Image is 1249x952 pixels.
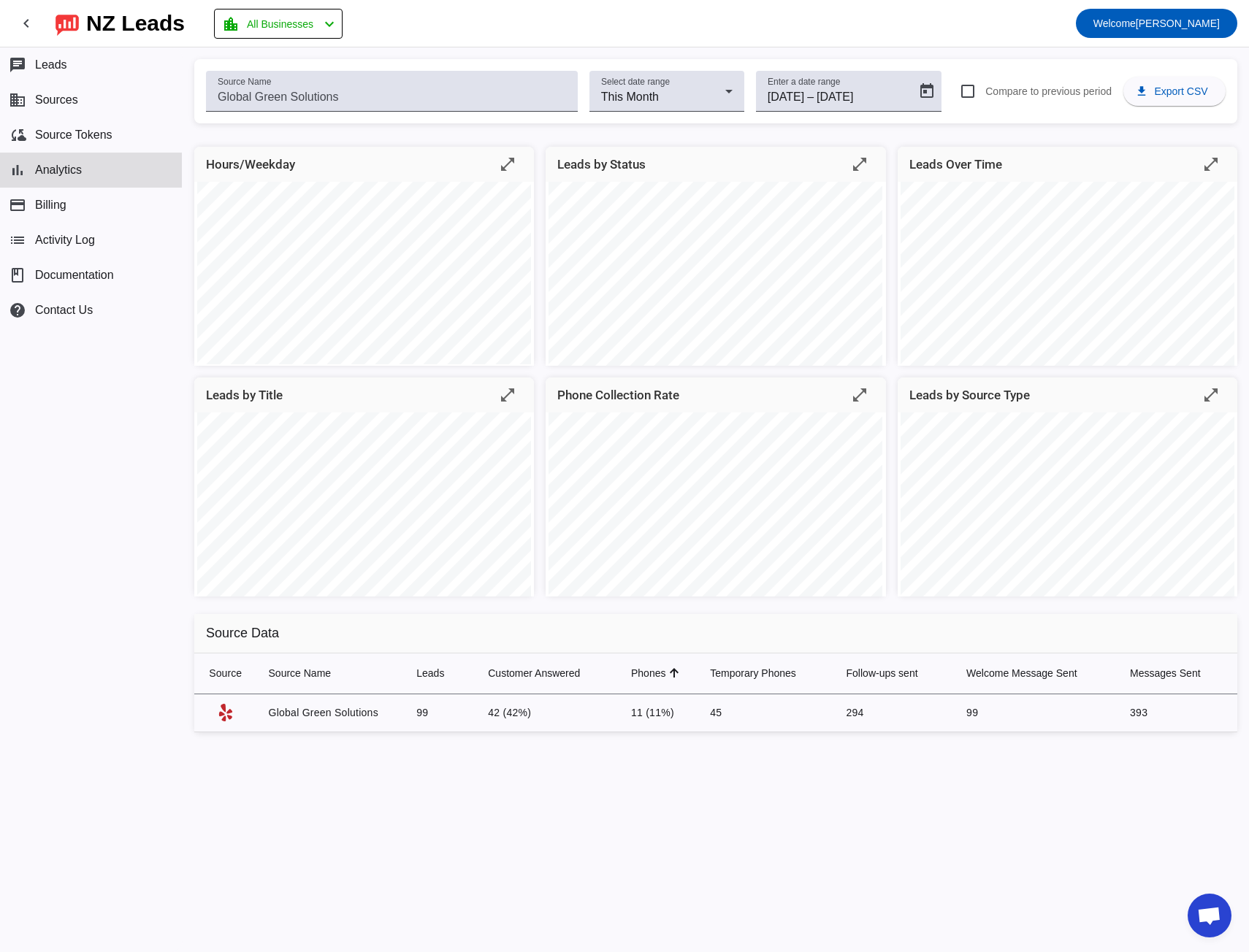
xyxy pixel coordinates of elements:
mat-icon: chat [9,56,26,74]
span: All Businesses [247,14,313,34]
mat-icon: open_in_full [851,386,868,404]
mat-label: Enter a date range [768,77,840,87]
td: 11 (11%) [619,694,698,732]
input: Start date [768,88,804,106]
div: Phones [631,666,687,680]
td: 99 [955,694,1118,732]
th: Source [194,653,257,694]
mat-icon: list [9,231,26,249]
span: Leads [35,58,67,72]
mat-icon: bar_chart [9,161,26,179]
mat-card-title: Leads by Title [206,385,283,405]
div: Customer Answered [488,666,608,680]
mat-icon: cloud_sync [9,126,26,144]
span: Billing [35,199,66,212]
mat-label: Source Name [218,77,271,87]
mat-icon: location_city [222,15,240,33]
a: Open chat [1188,894,1231,937]
mat-icon: open_in_full [1202,386,1220,404]
span: Sources [35,93,78,107]
span: Export CSV [1154,85,1207,97]
mat-icon: open_in_full [1202,156,1220,173]
span: Source Tokens [35,128,112,142]
mat-icon: chevron_left [321,15,338,33]
span: Contact Us [35,304,93,317]
mat-card-title: Hours/Weekday [206,154,295,174]
div: Leads [416,666,444,680]
div: Leads [416,666,465,680]
span: [PERSON_NAME] [1093,13,1220,34]
button: Open calendar [912,77,941,106]
div: Temporary Phones [710,666,822,680]
button: All Businesses [214,9,343,39]
span: Documentation [35,269,114,282]
h2: Source Data [194,614,1237,653]
mat-icon: payment [9,196,26,214]
td: 99 [405,694,476,732]
input: Global Green Solutions [218,88,566,106]
mat-icon: Yelp [217,704,234,721]
div: Welcome Message Sent [966,666,1107,680]
mat-icon: open_in_full [851,156,868,173]
div: NZ Leads [86,13,185,34]
input: End date [817,88,885,106]
mat-icon: open_in_full [499,156,516,173]
mat-card-title: Leads by Status [557,154,646,174]
div: Messages Sent [1130,666,1201,680]
span: Activity Log [35,234,95,247]
mat-card-title: Phone Collection Rate [557,385,679,405]
mat-label: Select date range [601,77,670,87]
div: Temporary Phones [710,666,796,680]
span: Analytics [35,164,82,177]
div: Messages Sent [1130,666,1226,680]
mat-icon: download [1135,85,1148,98]
button: Welcome[PERSON_NAME] [1076,9,1237,38]
div: Source Name [269,666,394,680]
span: Welcome [1093,18,1136,29]
mat-icon: open_in_full [499,386,516,404]
div: Welcome Message Sent [966,666,1077,680]
td: 294 [835,694,955,732]
mat-card-title: Leads Over Time [909,154,1002,174]
td: 45 [698,694,834,732]
td: 42 (42%) [476,694,619,732]
td: Global Green Solutions [257,694,405,732]
span: This Month [601,91,659,103]
span: book [9,266,26,284]
img: logo [56,11,79,36]
div: Follow-ups sent [847,666,918,680]
mat-icon: chevron_left [18,15,35,32]
td: 393 [1118,694,1237,732]
mat-card-title: Leads by Source Type [909,385,1030,405]
div: Phones [631,666,665,680]
span: – [807,88,814,106]
span: Compare to previous period [985,85,1112,97]
div: Customer Answered [488,666,580,680]
button: Export CSV [1123,77,1226,106]
mat-icon: business [9,91,26,109]
div: Source Name [269,666,332,680]
div: Follow-ups sent [847,666,944,680]
mat-icon: help [9,302,26,319]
